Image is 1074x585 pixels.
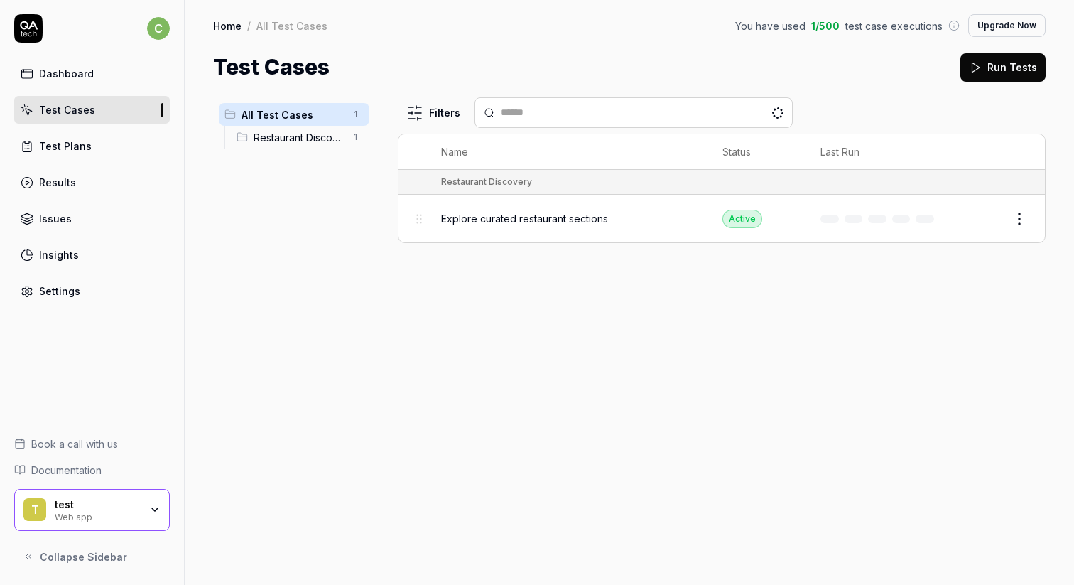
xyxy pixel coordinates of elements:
a: Dashboard [14,60,170,87]
a: Results [14,168,170,196]
button: ttestWeb app [14,489,170,532]
button: Filters [398,99,469,127]
a: Test Cases [14,96,170,124]
div: Test Plans [39,139,92,154]
span: 1 [347,106,364,123]
th: Name [427,134,708,170]
a: Settings [14,277,170,305]
div: Settings [39,284,80,299]
div: / [247,18,251,33]
div: Web app [55,510,140,522]
span: Collapse Sidebar [40,549,127,564]
button: Upgrade Now [968,14,1046,37]
h1: Test Cases [213,51,330,83]
span: t [23,498,46,521]
a: Issues [14,205,170,232]
span: Restaurant Discovery [254,130,344,145]
div: Insights [39,247,79,262]
span: You have used [735,18,805,33]
span: test case executions [845,18,943,33]
span: Explore curated restaurant sections [441,211,608,226]
a: Documentation [14,463,170,478]
span: c [147,17,170,40]
button: Run Tests [960,53,1046,82]
tr: Explore curated restaurant sectionsActive [398,195,1045,242]
th: Status [708,134,806,170]
span: 1 / 500 [811,18,840,33]
span: 1 [347,129,364,146]
div: Dashboard [39,66,94,81]
div: Restaurant Discovery [441,176,532,188]
button: c [147,14,170,43]
span: Documentation [31,463,102,478]
div: Issues [39,211,72,226]
a: Test Plans [14,132,170,160]
span: All Test Cases [242,107,344,122]
div: test [55,498,140,511]
div: Drag to reorderRestaurant Discovery1 [231,126,369,149]
button: Collapse Sidebar [14,542,170,571]
div: Results [39,175,76,190]
span: Book a call with us [31,436,118,451]
div: Test Cases [39,102,95,117]
a: Book a call with us [14,436,170,451]
th: Last Run [806,134,954,170]
a: Insights [14,241,170,269]
div: All Test Cases [256,18,327,33]
a: Home [213,18,242,33]
div: Active [722,210,762,228]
